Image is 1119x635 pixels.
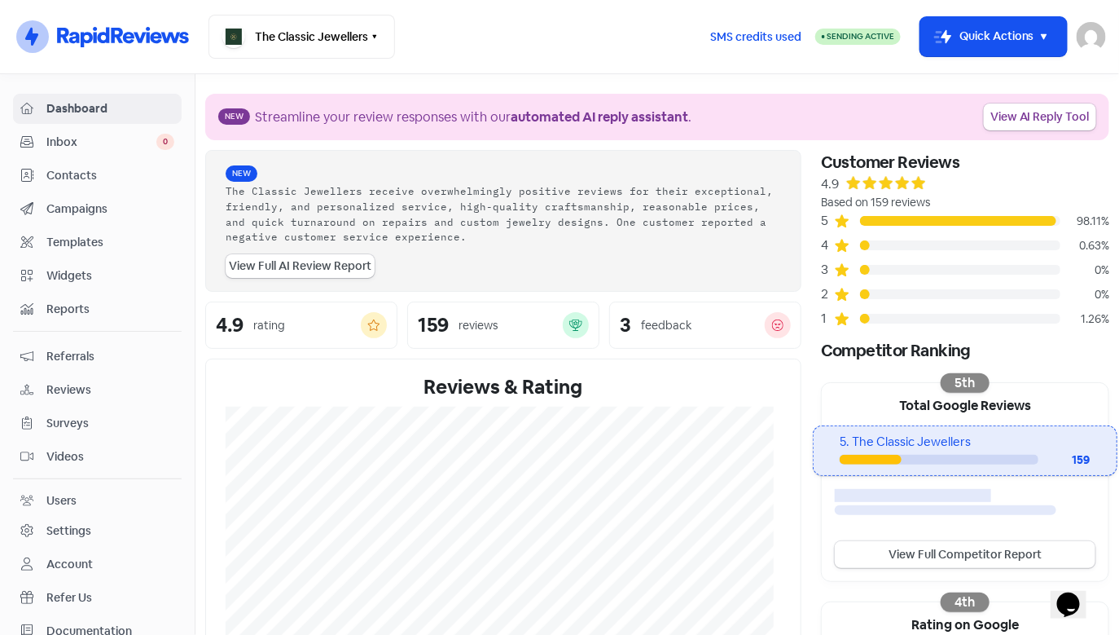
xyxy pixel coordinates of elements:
div: Users [46,492,77,509]
span: Templates [46,234,174,251]
span: SMS credits used [710,29,801,46]
div: 4.9 [821,174,839,194]
a: Inbox 0 [13,127,182,157]
div: reviews [459,317,498,334]
a: Sending Active [815,27,901,46]
div: Total Google Reviews [822,383,1108,426]
div: 4th [941,593,990,612]
span: Reviews [46,381,174,399]
a: 159reviews [407,302,599,349]
div: 3 [821,260,834,280]
a: Contacts [13,161,182,191]
span: Contacts [46,167,174,184]
div: feedback [641,317,691,334]
span: Refer Us [46,589,174,606]
a: Reviews [13,375,182,405]
iframe: chat widget [1051,570,1103,619]
a: Reports [13,294,182,324]
a: SMS credits used [696,27,815,44]
a: Dashboard [13,94,182,124]
div: Account [46,556,93,573]
a: Widgets [13,261,182,291]
div: 159 [418,315,449,335]
div: 4.9 [216,315,244,335]
button: The Classic Jewellers [208,15,395,59]
div: Customer Reviews [821,150,1109,174]
a: Account [13,549,182,580]
a: View Full Competitor Report [835,541,1095,568]
span: Reports [46,301,174,318]
span: Surveys [46,415,174,432]
a: View Full AI Review Report [226,254,375,278]
div: 1.26% [1060,311,1109,328]
span: Dashboard [46,100,174,117]
a: Referrals [13,342,182,372]
div: Competitor Ranking [821,338,1109,363]
span: New [226,165,257,182]
span: Campaigns [46,201,174,218]
div: Settings [46,523,91,540]
span: New [218,108,250,125]
span: Sending Active [827,31,894,42]
b: automated AI reply assistant [511,108,688,126]
div: 4 [821,236,834,255]
div: 159 [1038,452,1090,469]
a: View AI Reply Tool [984,104,1096,130]
a: Refer Us [13,583,182,613]
div: Streamline your review responses with our . [255,108,691,127]
div: 0.63% [1060,237,1109,254]
button: Quick Actions [920,17,1067,56]
span: Inbox [46,134,156,151]
div: rating [253,317,285,334]
a: Users [13,486,182,516]
div: 0% [1060,286,1109,303]
div: 2 [821,284,834,304]
div: 98.11% [1060,213,1109,230]
div: 5. The Classic Jewellers [840,433,1090,452]
span: Widgets [46,267,174,284]
a: 4.9rating [205,302,397,349]
div: 1 [821,309,834,329]
span: Referrals [46,348,174,365]
a: Surveys [13,408,182,439]
a: Campaigns [13,194,182,224]
div: 5 [821,211,834,231]
div: Reviews & Rating [226,373,781,402]
img: User [1077,22,1106,51]
div: The Classic Jewellers receive overwhelmingly positive reviews for their exceptional, friendly, an... [226,183,781,245]
span: 0 [156,134,174,150]
div: 5th [941,373,990,393]
div: 3 [620,315,631,335]
span: Videos [46,448,174,465]
div: 0% [1060,262,1109,279]
div: Based on 159 reviews [821,194,1109,211]
a: 3feedback [609,302,801,349]
a: Videos [13,442,182,472]
a: Settings [13,516,182,546]
a: Templates [13,227,182,258]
